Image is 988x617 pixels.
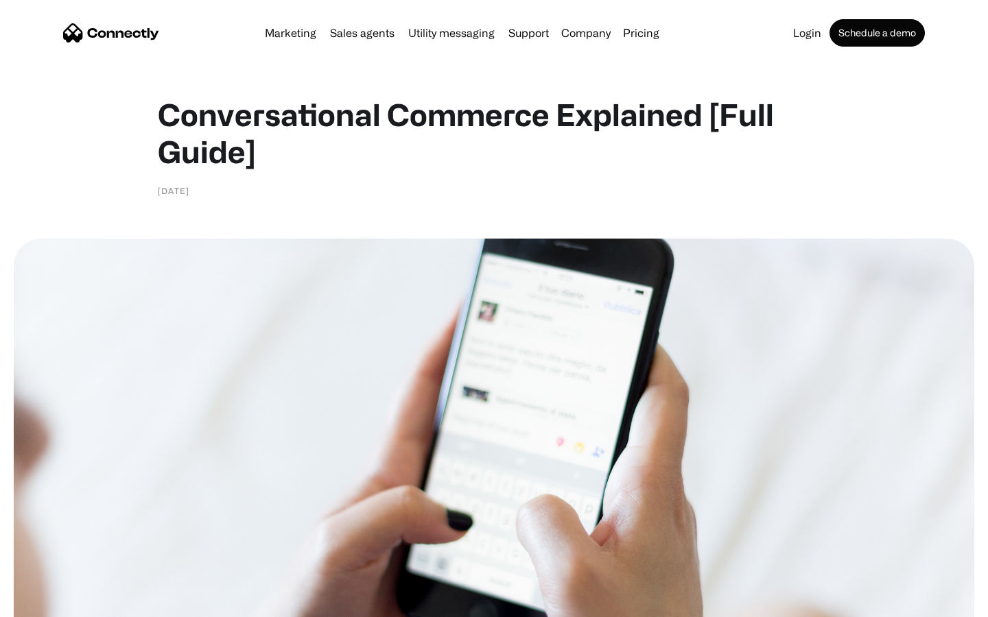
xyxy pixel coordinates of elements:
a: Support [503,27,554,38]
div: Company [561,23,611,43]
h1: Conversational Commerce Explained [Full Guide] [158,96,830,170]
div: Company [557,23,615,43]
a: Login [788,27,827,38]
a: Sales agents [325,27,400,38]
div: [DATE] [158,184,189,197]
a: Marketing [259,27,322,38]
a: Pricing [617,27,665,38]
a: Utility messaging [403,27,500,38]
aside: Language selected: English [14,593,82,612]
a: home [63,23,159,43]
a: Schedule a demo [830,19,925,47]
ul: Language list [27,593,82,612]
